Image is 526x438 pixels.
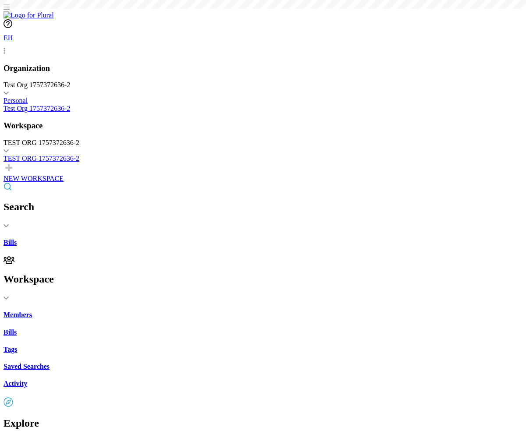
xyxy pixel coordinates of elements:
a: Members [4,311,522,319]
div: TEST ORG 1757372636-2 [4,139,522,147]
h3: Workspace [4,121,522,131]
a: Activity [4,380,522,388]
h2: Search [4,201,522,213]
a: NEW WORKSPACE [4,162,522,183]
a: Test Org 1757372636-2 [4,105,522,113]
a: Tags [4,346,522,353]
div: NEW WORKSPACE [4,175,522,183]
div: EH [4,30,21,47]
img: Logo for Plural [4,11,54,19]
a: TEST ORG 1757372636-2 [4,155,522,162]
a: Bills [4,328,522,336]
a: Personal [4,97,522,105]
h3: Organization [4,64,522,73]
h2: Workspace [4,273,522,285]
a: Bills [4,239,522,247]
h2: Explore [4,417,522,429]
a: Saved Searches [4,363,522,371]
div: Test Org 1757372636-2 [4,81,522,89]
a: EH [4,30,522,55]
